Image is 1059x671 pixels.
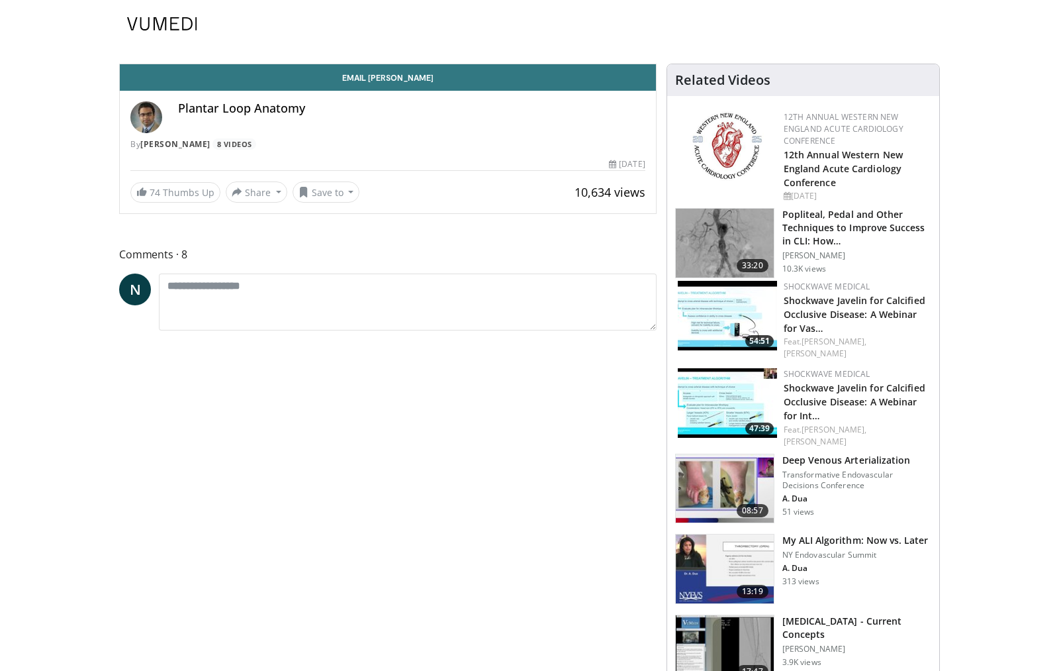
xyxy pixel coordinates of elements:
a: N [119,274,151,305]
a: 12th Annual Western New England Acute Cardiology Conference [784,111,903,146]
p: Transformative Endovascular Decisions Conference [782,470,931,491]
a: [PERSON_NAME], [802,336,866,347]
div: By [130,138,645,150]
a: 74 Thumbs Up [130,182,220,203]
a: 8 Videos [212,138,256,150]
p: NY Endovascular Summit [782,550,929,560]
a: 13:19 My ALI Algorithm: Now vs. Later NY Endovascular Summit A. Dua 313 views [675,534,931,604]
a: 54:51 [678,281,777,350]
img: d740296f-60a2-4d9d-9507-fbb9aab2e0e8.150x105_q85_crop-smart_upscale.jpg [676,535,774,603]
div: Feat. [784,336,929,360]
span: 74 [150,186,160,199]
a: Shockwave Medical [784,281,870,292]
div: [DATE] [784,190,929,202]
h3: My ALI Algorithm: Now vs. Later [782,534,929,547]
img: T6d-rUZNqcn4uJqH4xMDoxOjBrO-I4W8.150x105_q85_crop-smart_upscale.jpg [676,209,774,278]
a: Email [PERSON_NAME] [120,64,656,91]
h3: Shockwave Javelin for Calcified Occlusive Disease: A Webinar for Vascular Surgeons [784,293,929,335]
a: 12th Annual Western New England Acute Cardiology Conference [784,148,903,189]
p: Anahita Dua [782,493,931,504]
h4: Related Videos [675,72,770,88]
img: 89fc5641-71dc-4e82-b24e-39db20c25ff5.150x105_q85_crop-smart_upscale.jpg [678,281,777,350]
span: 08:57 [737,504,768,517]
a: [PERSON_NAME] [784,348,847,359]
p: 3.9K views [782,657,821,668]
img: b6027518-5ffe-4ee4-924d-fd30ddda678f.150x105_q85_crop-smart_upscale.jpg [678,368,777,438]
a: 33:20 Popliteal, Pedal and Other Techniques to Improve Success in CLI: How… [PERSON_NAME] 10.3K v... [675,208,931,278]
p: 10.3K views [782,264,826,274]
a: [PERSON_NAME] [140,138,210,150]
a: Shockwave Javelin for Calcified Occlusive Disease: A Webinar for Vas… [784,294,925,335]
a: [PERSON_NAME], [802,424,866,435]
img: c394b46c-185b-4467-a6af-6c0d895648d7.150x105_q85_crop-smart_upscale.jpg [676,454,774,523]
p: [PERSON_NAME] [782,644,931,654]
a: Shockwave Javelin for Calcified Occlusive Disease: A Webinar for Int… [784,382,925,422]
a: 08:57 Deep Venous Arterialization Transformative Endovascular Decisions Conference A. Dua 51 views [675,454,931,524]
span: 47:39 [745,423,774,435]
h3: [MEDICAL_DATA] - Current Concepts [782,615,931,641]
a: [PERSON_NAME] [784,436,847,447]
h3: Deep Venous Arterialization [782,454,931,467]
div: Feat. [784,424,929,448]
img: VuMedi Logo [127,17,197,30]
img: Avatar [130,101,162,133]
p: 51 views [782,507,815,517]
button: Share [226,181,287,203]
img: 0954f259-7907-4053-a817-32a96463ecc8.png.150x105_q85_autocrop_double_scale_upscale_version-0.2.png [690,111,764,181]
p: [PERSON_NAME] [782,250,931,261]
h4: Plantar Loop Anatomy [178,101,645,116]
h3: Popliteal, Pedal and Other Techniques to Improve Success in CLI: How Radialists can exploit their... [782,208,931,248]
span: Comments 8 [119,246,657,263]
a: Shockwave Medical [784,368,870,380]
h3: Shockwave Javelin for Calcified Occlusive Disease: A Webinar for Interventional Cardiologists [784,380,929,422]
div: [DATE] [609,158,645,170]
span: 33:20 [737,259,768,272]
button: Save to [293,181,360,203]
span: 54:51 [745,335,774,347]
span: 13:19 [737,585,768,598]
a: 47:39 [678,368,777,438]
p: 313 views [782,576,819,587]
p: Anahita Dua [782,563,929,574]
span: 10,634 views [575,184,645,200]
